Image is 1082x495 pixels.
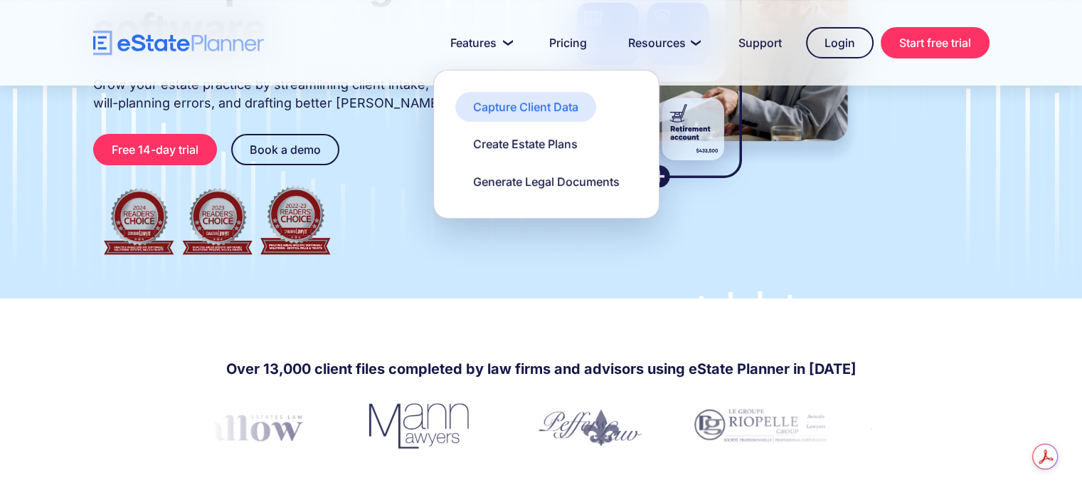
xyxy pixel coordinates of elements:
a: Free 14-day trial [93,134,217,165]
a: Resources [611,28,714,57]
a: Pricing [532,28,604,57]
div: Capture Client Data [473,99,578,115]
div: Create Estate Plans [473,136,578,152]
a: home [93,31,264,56]
a: Support [721,28,799,57]
a: Login [806,27,874,58]
p: Grow your estate practice by streamlining client intake, reducing will-planning errors, and draft... [93,75,514,113]
a: Capture Client Data [455,92,596,122]
a: Generate Legal Documents [455,167,637,197]
a: Start free trial [881,27,990,58]
div: Generate Legal Documents [473,174,620,189]
a: Create Estate Plans [455,129,595,159]
h4: Over 13,000 client files completed by law firms and advisors using eState Planner in [DATE] [226,359,856,379]
a: Book a demo [231,134,339,165]
a: Features [433,28,525,57]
